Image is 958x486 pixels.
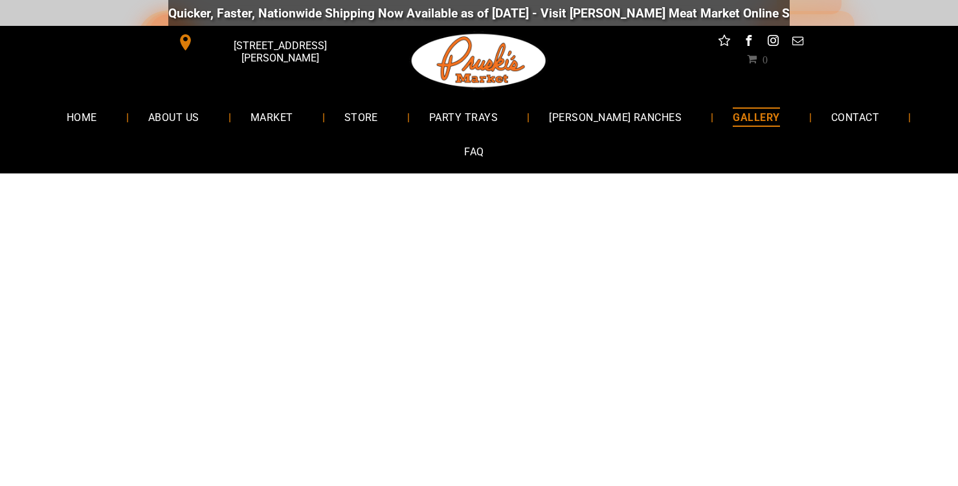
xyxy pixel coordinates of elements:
a: CONTACT [812,100,898,134]
span: [STREET_ADDRESS][PERSON_NAME] [197,33,364,71]
a: FAQ [445,135,503,169]
a: instagram [765,32,782,52]
a: PARTY TRAYS [410,100,517,134]
a: ABOUT US [129,100,219,134]
img: Pruski-s+Market+HQ+Logo2-1920w.png [409,26,549,96]
a: STORE [325,100,397,134]
span: 0 [763,54,768,64]
a: facebook [741,32,757,52]
a: HOME [47,100,117,134]
a: Social network [716,32,733,52]
a: email [790,32,807,52]
a: [STREET_ADDRESS][PERSON_NAME] [168,32,366,52]
a: MARKET [231,100,313,134]
a: [PERSON_NAME] RANCHES [529,100,701,134]
a: GALLERY [713,100,799,134]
